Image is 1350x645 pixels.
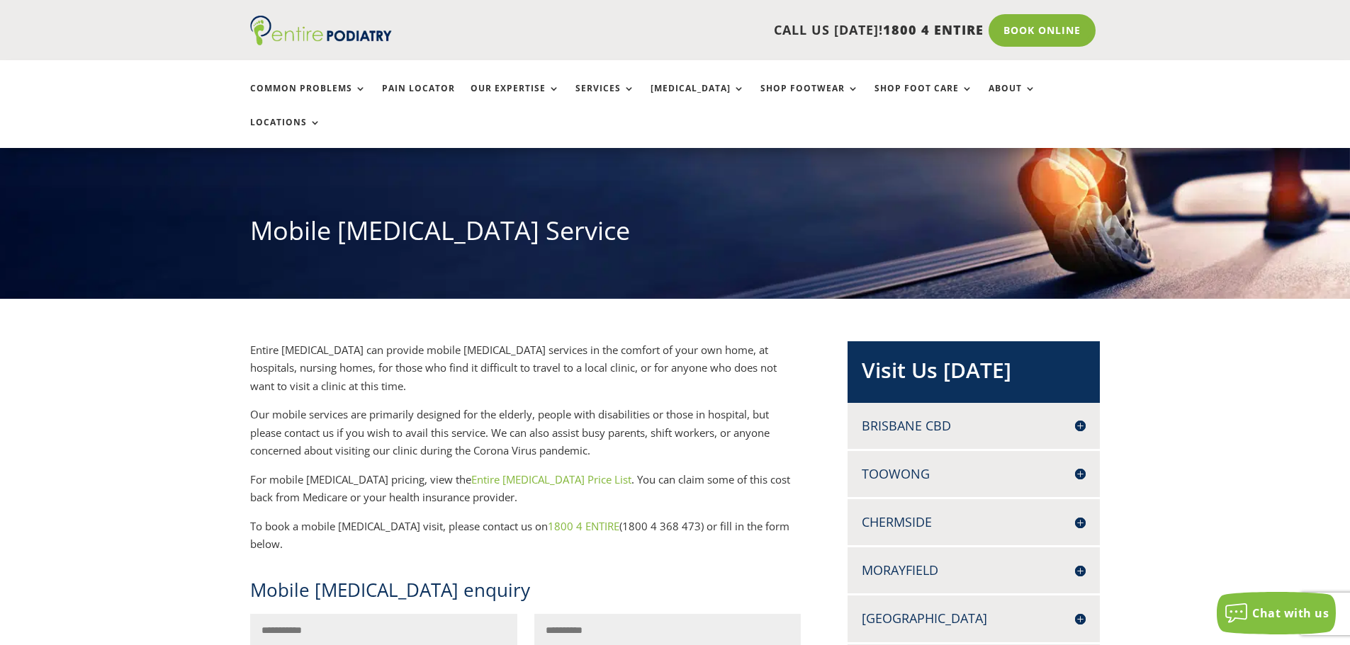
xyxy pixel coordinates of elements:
[446,21,984,40] p: CALL US [DATE]!
[250,341,801,406] p: Entire [MEDICAL_DATA] can provide mobile [MEDICAL_DATA] services in the comfort of your own home,...
[250,34,392,48] a: Entire Podiatry
[989,14,1096,47] a: Book Online
[250,118,321,148] a: Locations
[250,213,1101,256] h1: Mobile [MEDICAL_DATA] Service
[1252,605,1329,621] span: Chat with us
[760,84,859,114] a: Shop Footwear
[250,84,366,114] a: Common Problems
[883,21,984,38] span: 1800 4 ENTIRE
[382,84,455,114] a: Pain Locator
[250,406,801,471] p: Our mobile services are primarily designed for the elderly, people with disabilities or those in ...
[548,519,619,533] a: 1800 4 ENTIRE
[250,471,801,518] p: For mobile [MEDICAL_DATA] pricing, view the . You can claim some of this cost back from Medicare ...
[862,610,1086,627] h4: [GEOGRAPHIC_DATA]
[862,465,1086,483] h4: Toowong
[989,84,1036,114] a: About
[862,355,1086,392] h2: Visit Us [DATE]
[862,513,1086,531] h4: Chermside
[862,417,1086,435] h4: Brisbane CBD
[250,577,801,614] h1: Mobile [MEDICAL_DATA] enquiry
[874,84,973,114] a: Shop Foot Care
[471,472,631,486] a: Entire [MEDICAL_DATA] Price List
[250,518,801,554] p: To book a mobile [MEDICAL_DATA] visit, please contact us on (1800 4 368 473) or fill in the form ...
[651,84,745,114] a: [MEDICAL_DATA]
[1217,592,1336,634] button: Chat with us
[471,84,560,114] a: Our Expertise
[575,84,635,114] a: Services
[250,16,392,45] img: logo (1)
[862,561,1086,579] h4: Morayfield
